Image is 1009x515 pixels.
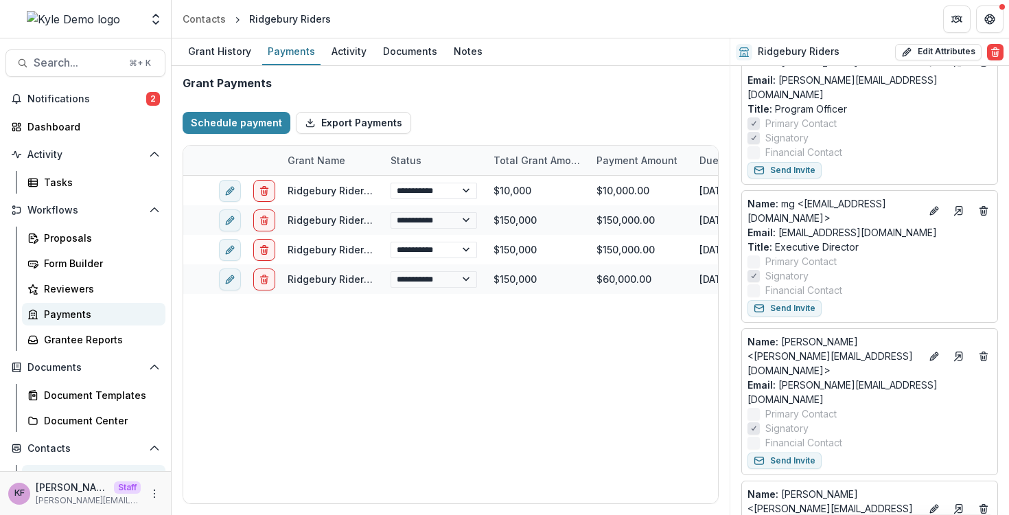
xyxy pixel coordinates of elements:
a: Document Templates [22,384,165,407]
button: Notifications2 [5,88,165,110]
button: Deletes [975,348,992,365]
div: Grant History [183,41,257,61]
button: Open Documents [5,356,165,378]
span: Email: [747,379,776,391]
div: $10,000 [485,176,588,205]
a: Payments [262,38,321,65]
button: edit [219,268,241,290]
p: [PERSON_NAME] [36,480,108,494]
div: Total Grant Amount [485,146,588,175]
span: Name : [747,336,778,347]
a: Email: [EMAIL_ADDRESS][DOMAIN_NAME] [747,225,937,240]
div: Payments [262,41,321,61]
a: Go to contact [948,200,970,222]
span: Title : [747,241,772,253]
p: [PERSON_NAME] <[PERSON_NAME][EMAIL_ADDRESS][DOMAIN_NAME]> [747,334,920,378]
span: Email: [747,227,776,238]
a: Grant History [183,38,257,65]
div: Document Templates [44,388,154,402]
div: Grant Name [279,146,382,175]
div: Payments [44,307,154,321]
button: Open Activity [5,144,165,165]
button: edit [219,180,241,202]
button: Open Contacts [5,437,165,459]
div: Due Date [691,146,794,175]
div: $150,000 [485,264,588,294]
span: Signatory [765,268,809,283]
div: Form Builder [44,256,154,271]
div: Status [382,146,485,175]
div: $10,000.00 [588,176,691,205]
div: Payment Amount [588,153,686,168]
div: Ridgebury Riders [249,12,331,26]
a: Documents [378,38,443,65]
a: Ridgebury Riders - 2025 - Temelio General [PERSON_NAME] [288,244,575,255]
div: Payment Amount [588,146,691,175]
span: Email: [747,74,776,86]
span: Primary Contact [765,407,837,421]
a: Contacts [177,9,231,29]
div: [DATE] [691,176,794,205]
span: Contacts [27,443,143,455]
div: Notes [448,41,488,61]
div: Kyle Ford [14,489,25,498]
a: Payments [22,303,165,325]
span: Signatory [765,130,809,145]
div: Reviewers [44,282,154,296]
div: Document Center [44,413,154,428]
div: $150,000.00 [588,235,691,264]
a: Email: [PERSON_NAME][EMAIL_ADDRESS][DOMAIN_NAME] [747,378,992,407]
img: Kyle Demo logo [27,11,120,27]
button: Get Help [976,5,1004,33]
span: Financial Contact [765,435,842,450]
div: [DATE] [691,235,794,264]
button: delete [253,239,275,261]
div: Grant Name [279,153,353,168]
button: edit [219,239,241,261]
span: Name : [747,198,778,209]
span: Workflows [27,205,143,216]
p: mg <[EMAIL_ADDRESS][DOMAIN_NAME]> [747,196,920,225]
span: 2 [146,92,160,106]
button: Delete [987,44,1004,60]
button: Edit [926,203,942,219]
div: $60,000.00 [588,264,691,294]
div: $150,000 [485,205,588,235]
p: [PERSON_NAME][EMAIL_ADDRESS][DOMAIN_NAME] [36,494,141,507]
a: Ridgebury Riders - 2024 - Temelio General [PERSON_NAME] [288,214,576,226]
button: Edit Attributes [895,44,982,60]
a: Email: [PERSON_NAME][EMAIL_ADDRESS][DOMAIN_NAME] [747,73,992,102]
button: Open entity switcher [146,5,165,33]
a: Go to contact [948,345,970,367]
a: Reviewers [22,277,165,300]
a: Ridgebury Riders - 2024 - Temelio General [PERSON_NAME] [288,273,576,285]
a: Notes [448,38,488,65]
p: Staff [114,481,141,494]
span: Financial Contact [765,145,842,159]
button: Send Invite [747,453,822,469]
div: $150,000 [485,235,588,264]
span: Title : [747,103,772,115]
div: Tasks [44,175,154,190]
a: Grantees [22,465,165,488]
nav: breadcrumb [177,9,336,29]
span: Name : [747,488,778,500]
button: Export Payments [296,112,411,134]
span: Notifications [27,93,146,105]
a: Dashboard [5,115,165,138]
button: More [146,485,163,502]
a: Tasks [22,171,165,194]
span: Primary Contact [765,116,837,130]
button: delete [253,180,275,202]
span: Name : [747,56,778,68]
div: Contacts [183,12,226,26]
span: Signatory [765,421,809,435]
div: $150,000.00 [588,205,691,235]
div: Grantees [44,469,154,483]
span: Documents [27,362,143,374]
button: Schedule payment [183,112,290,134]
a: Ridgebury Riders - 2025 - Temelio General [PERSON_NAME] [288,185,575,196]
